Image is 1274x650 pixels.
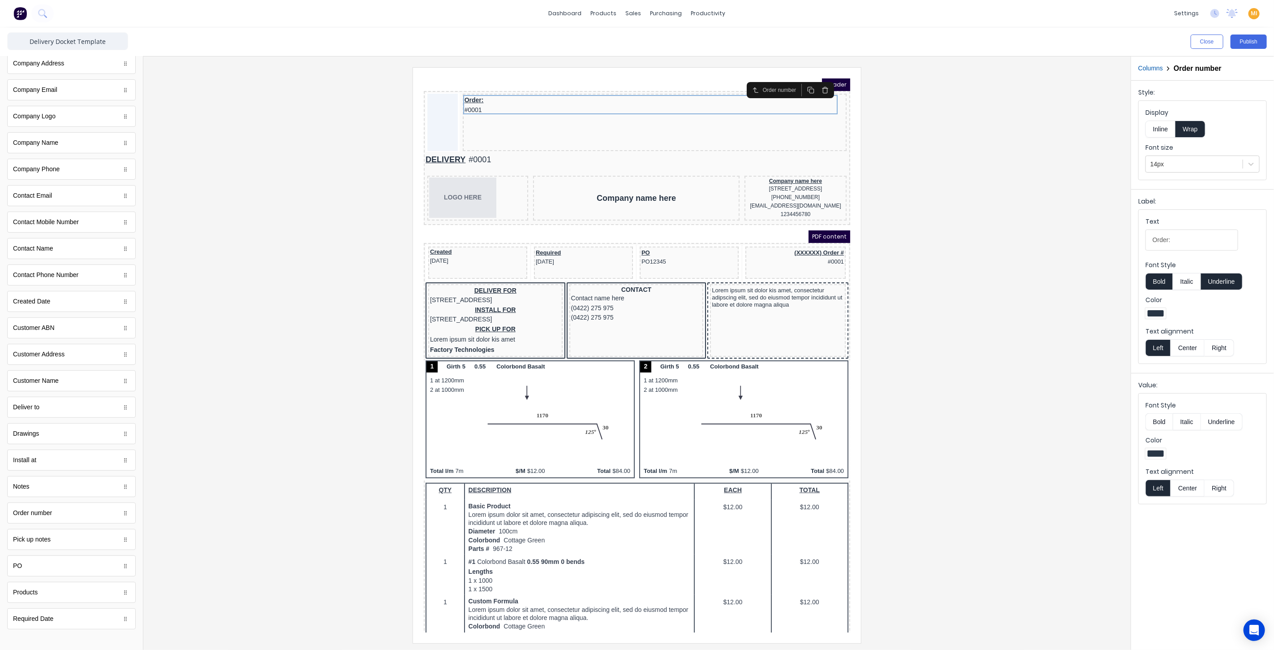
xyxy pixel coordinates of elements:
[7,185,136,206] div: Contact Email
[1171,480,1205,497] button: Center
[1145,217,1238,230] div: Text
[1138,381,1267,393] div: Value:
[1145,413,1173,430] button: Bold
[7,555,136,576] div: PO
[323,170,420,188] div: (XXXXXX) Order ##0001
[339,8,376,16] div: Order number
[687,7,730,20] div: productivity
[2,14,425,75] div: Order:#0001
[13,270,78,280] div: Contact Phone Number
[7,264,136,286] div: Contact Phone Number
[7,397,136,418] div: Deliver to
[2,96,425,145] div: LOGO HERECompany name hereCompany name here[STREET_ADDRESS][PHONE_NUMBER][EMAIL_ADDRESS][DOMAIN_N...
[2,75,425,87] div: DELIVERY#0001
[1138,64,1163,73] button: Columns
[1174,64,1222,73] h2: Order number
[7,53,136,74] div: Company Address
[13,482,30,491] div: Notes
[7,423,136,444] div: Drawings
[1231,35,1267,49] button: Publish
[586,7,621,20] div: products
[147,234,278,244] div: (0422) 275 975
[1145,143,1260,152] label: Font size
[13,614,53,624] div: Required Date
[7,450,136,471] div: Install at
[6,170,102,186] div: Created[DATE]
[13,112,56,121] div: Company Logo
[621,7,646,20] div: sales
[2,282,425,402] div: 1Girth 50.55Colorbond Basalt1 at 1200mm2 at 1000mmTotal l/m7m$/M$12.00Total$84.002Girth 50.55Colo...
[1201,273,1243,290] button: Underline
[7,291,136,312] div: Created Date
[147,215,278,225] div: Contact name here
[1145,121,1175,138] button: Inline
[1201,413,1243,430] button: Underline
[1145,260,1260,269] label: Font Style
[1145,230,1238,251] input: Text
[1145,436,1260,445] label: Color
[13,403,39,412] div: Deliver to
[325,5,339,18] button: Select parent
[13,350,65,359] div: Customer Address
[13,561,22,571] div: PO
[1145,108,1260,117] label: Display
[1145,480,1171,497] button: Left
[323,106,421,115] div: [STREET_ADDRESS]
[1145,327,1260,336] label: Text alignment
[147,208,278,216] div: CONTACT
[323,123,421,132] div: [EMAIL_ADDRESS][DOMAIN_NAME]
[1171,339,1205,356] button: Center
[13,138,58,147] div: Company Name
[385,152,426,165] span: PDF content
[7,106,136,127] div: Company Logo
[2,204,425,282] div: DELIVER FOR[STREET_ADDRESS]INSTALL FOR[STREET_ADDRESS]PICK UP FORLorem ipsum sit dolor kis ametFa...
[1145,273,1173,290] button: Bold
[1191,35,1223,49] button: Close
[112,170,207,188] div: Required[DATE]
[6,267,137,277] div: Factory Technologies
[7,608,136,629] div: Required Date
[13,85,57,95] div: Company Email
[1170,7,1203,20] div: settings
[1173,273,1201,290] button: Italic
[13,7,27,20] img: Factory
[218,170,313,188] div: POPO12345
[1244,620,1265,641] div: Open Intercom Messenger
[13,508,52,518] div: Order number
[41,17,421,36] div: Order:#0001
[7,344,136,365] div: Customer Address
[1175,121,1205,138] button: Wrap
[1145,401,1260,410] label: Font Style
[394,5,409,18] button: Delete
[7,159,136,180] div: Company Phone
[1138,197,1267,209] div: Label:
[323,132,421,140] div: 1234456780
[147,225,278,235] div: (0422) 275 975
[7,79,136,100] div: Company Email
[6,246,137,267] div: PICK UP FORLorem ipsum sit dolor kis amet
[6,208,137,227] div: DELIVER FOR[STREET_ADDRESS]
[323,99,421,106] div: Company name here
[1251,9,1257,17] span: MI
[13,376,59,386] div: Customer Name
[13,588,38,597] div: Products
[7,529,136,550] div: Pick up notes
[544,7,586,20] a: dashboard
[13,297,50,306] div: Created Date
[6,227,137,246] div: INSTALL FOR[STREET_ADDRESS]
[288,208,420,231] div: Lorem ipsum sit dolor kis amet, consectetur adipscing elit, sed do eiusmod tempor incididunt ut l...
[1145,295,1260,304] label: Color
[13,323,55,333] div: Customer ABN
[7,238,136,259] div: Contact Name
[7,32,128,50] input: Enter template name here
[2,166,425,204] div: Created[DATE]Required[DATE]POPO12345(XXXXXX) Order ##0001
[380,5,394,18] button: Duplicate
[7,370,136,391] div: Customer Name
[13,165,60,174] div: Company Phone
[13,191,52,200] div: Contact Email
[13,535,51,544] div: Pick up notes
[13,455,36,465] div: Install at
[1138,88,1267,100] div: Style:
[1205,339,1234,356] button: Right
[7,582,136,603] div: Products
